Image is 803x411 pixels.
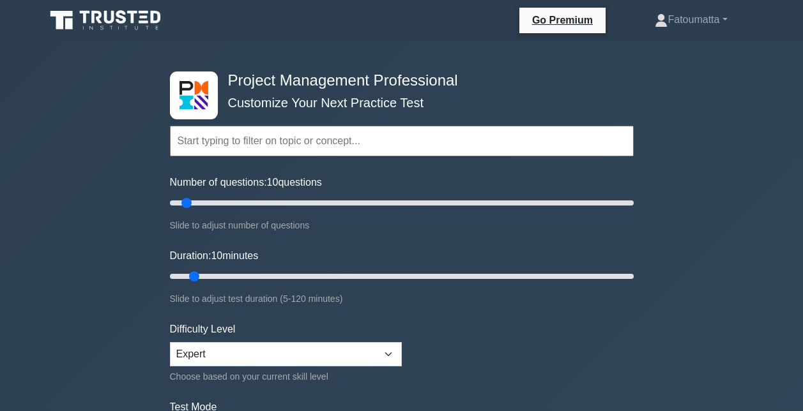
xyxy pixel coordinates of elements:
[170,218,634,233] div: Slide to adjust number of questions
[170,322,236,337] label: Difficulty Level
[624,7,758,33] a: Fatoumatta
[267,177,279,188] span: 10
[170,291,634,306] div: Slide to adjust test duration (5-120 minutes)
[170,369,402,384] div: Choose based on your current skill level
[170,126,634,156] input: Start typing to filter on topic or concept...
[170,175,322,190] label: Number of questions: questions
[211,250,222,261] span: 10
[223,71,571,90] h4: Project Management Professional
[170,248,259,264] label: Duration: minutes
[524,12,600,28] a: Go Premium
